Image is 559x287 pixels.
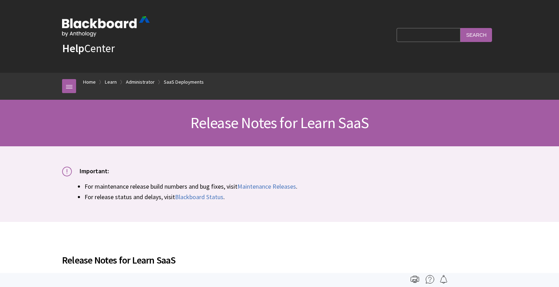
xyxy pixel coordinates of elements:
img: Print [411,275,419,283]
h2: Release Notes for Learn SaaS [62,244,497,267]
a: Learn [105,78,117,86]
a: Maintenance Releases [237,182,296,191]
span: Important: [80,167,109,175]
a: HelpCenter [62,41,115,55]
a: Home [83,78,96,86]
a: Blackboard Status [175,193,223,201]
img: Blackboard by Anthology [62,16,150,37]
li: For maintenance release build numbers and bug fixes, visit . [85,182,497,191]
li: For release status and delays, visit . [85,192,497,202]
span: Release Notes for Learn SaaS [190,113,369,132]
strong: Help [62,41,84,55]
img: More help [426,275,434,283]
input: Search [460,28,492,42]
a: Administrator [126,78,155,86]
img: Follow this page [439,275,448,283]
a: SaaS Deployments [164,78,204,86]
